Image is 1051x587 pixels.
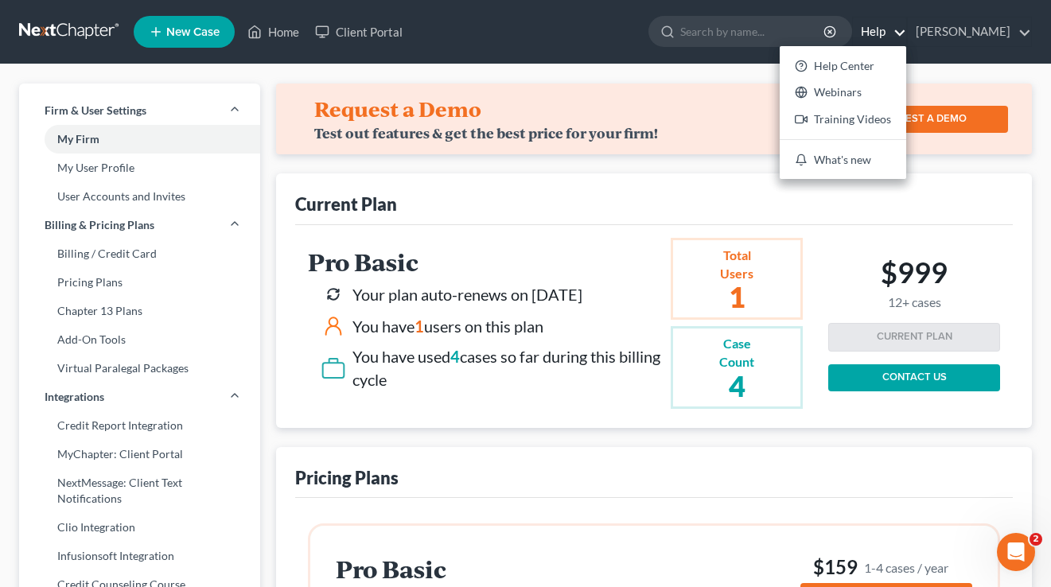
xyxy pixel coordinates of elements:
[450,347,460,366] span: 4
[19,468,260,513] a: NextMessage: Client Text Notifications
[711,282,762,311] h2: 1
[711,371,762,400] h2: 4
[336,556,743,582] h2: Pro Basic
[45,103,146,119] span: Firm & User Settings
[19,325,260,354] a: Add-On Tools
[19,125,260,154] a: My Firm
[19,513,260,542] a: Clio Integration
[836,106,1008,133] a: REQUEST A DEMO
[19,154,260,182] a: My User Profile
[828,364,1000,391] a: CONTACT US
[45,389,104,405] span: Integrations
[828,323,1000,352] button: CURRENT PLAN
[295,192,397,216] div: Current Plan
[307,17,411,46] a: Client Portal
[853,17,906,46] a: Help
[19,96,260,125] a: Firm & User Settings
[19,268,260,297] a: Pricing Plans
[19,383,260,411] a: Integrations
[19,211,260,239] a: Billing & Pricing Plans
[19,354,260,383] a: Virtual Paralegal Packages
[881,295,948,310] small: 12+ cases
[881,255,948,310] h2: $999
[352,345,664,391] div: You have used cases so far during this billing cycle
[780,146,906,173] a: What's new
[415,317,424,336] span: 1
[864,559,948,576] small: 1-4 cases / year
[352,283,582,306] div: Your plan auto-renews on [DATE]
[19,297,260,325] a: Chapter 13 Plans
[19,411,260,440] a: Credit Report Integration
[997,533,1035,571] iframe: Intercom live chat
[680,17,826,46] input: Search by name...
[45,217,154,233] span: Billing & Pricing Plans
[314,96,481,122] h4: Request a Demo
[314,125,658,142] div: Test out features & get the best price for your firm!
[19,239,260,268] a: Billing / Credit Card
[711,335,762,371] div: Case Count
[908,17,1031,46] a: [PERSON_NAME]
[166,26,220,38] span: New Case
[295,466,399,489] div: Pricing Plans
[19,182,260,211] a: User Accounts and Invites
[308,249,664,275] h2: Pro Basic
[19,542,260,570] a: Infusionsoft Integration
[711,247,762,283] div: Total Users
[780,46,906,179] div: Help
[19,440,260,468] a: MyChapter: Client Portal
[800,554,972,580] h3: $159
[780,52,906,80] a: Help Center
[780,106,906,133] a: Training Videos
[239,17,307,46] a: Home
[780,80,906,107] a: Webinars
[352,315,543,338] div: You have users on this plan
[1030,533,1042,546] span: 2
